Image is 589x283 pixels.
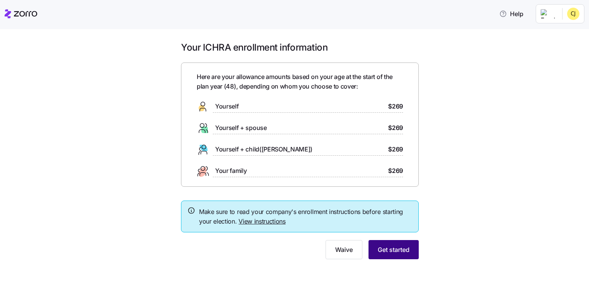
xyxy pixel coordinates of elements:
span: Here are your allowance amounts based on your age at the start of the plan year ( 48 ), depending... [197,72,403,91]
span: Waive [335,245,353,254]
span: Yourself + child([PERSON_NAME]) [215,145,313,154]
h1: Your ICHRA enrollment information [181,41,419,53]
a: View instructions [239,217,286,225]
span: $269 [388,102,403,111]
span: $269 [388,145,403,154]
button: Get started [369,240,419,259]
span: $269 [388,123,403,133]
img: Employer logo [541,9,556,18]
span: $269 [388,166,403,176]
span: Get started [378,245,410,254]
span: Make sure to read your company's enrollment instructions before starting your election. [199,207,412,226]
button: Help [493,6,530,21]
span: Yourself [215,102,239,111]
span: Your family [215,166,247,176]
span: Yourself + spouse [215,123,267,133]
img: cc16299d3f3d15769f2916fde381aaa5 [567,8,579,20]
button: Waive [326,240,362,259]
span: Help [499,9,523,18]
